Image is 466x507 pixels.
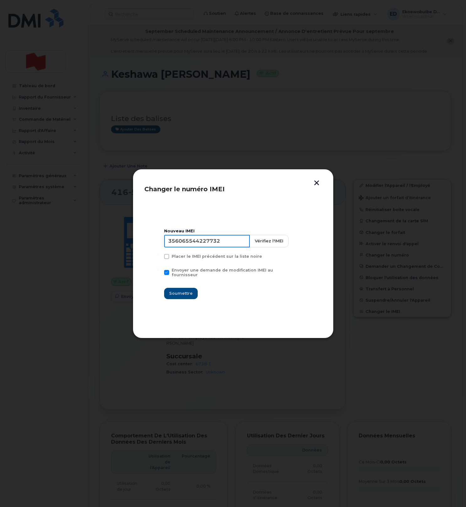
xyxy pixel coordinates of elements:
span: Soumettre [169,290,193,296]
button: Soumettre [164,288,198,299]
input: Envoyer une demande de modification IMEI au fournisseur [157,268,160,271]
span: Envoyer une demande de modification IMEI au fournisseur [172,268,273,277]
input: Placer le IMEI précédent sur la liste noire [157,254,160,257]
span: Changer le numéro IMEI [144,185,225,193]
div: Nouveau IMEI [164,229,302,234]
button: Vérifiez l'IMEI [249,235,289,247]
span: Placer le IMEI précédent sur la liste noire [172,254,262,259]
